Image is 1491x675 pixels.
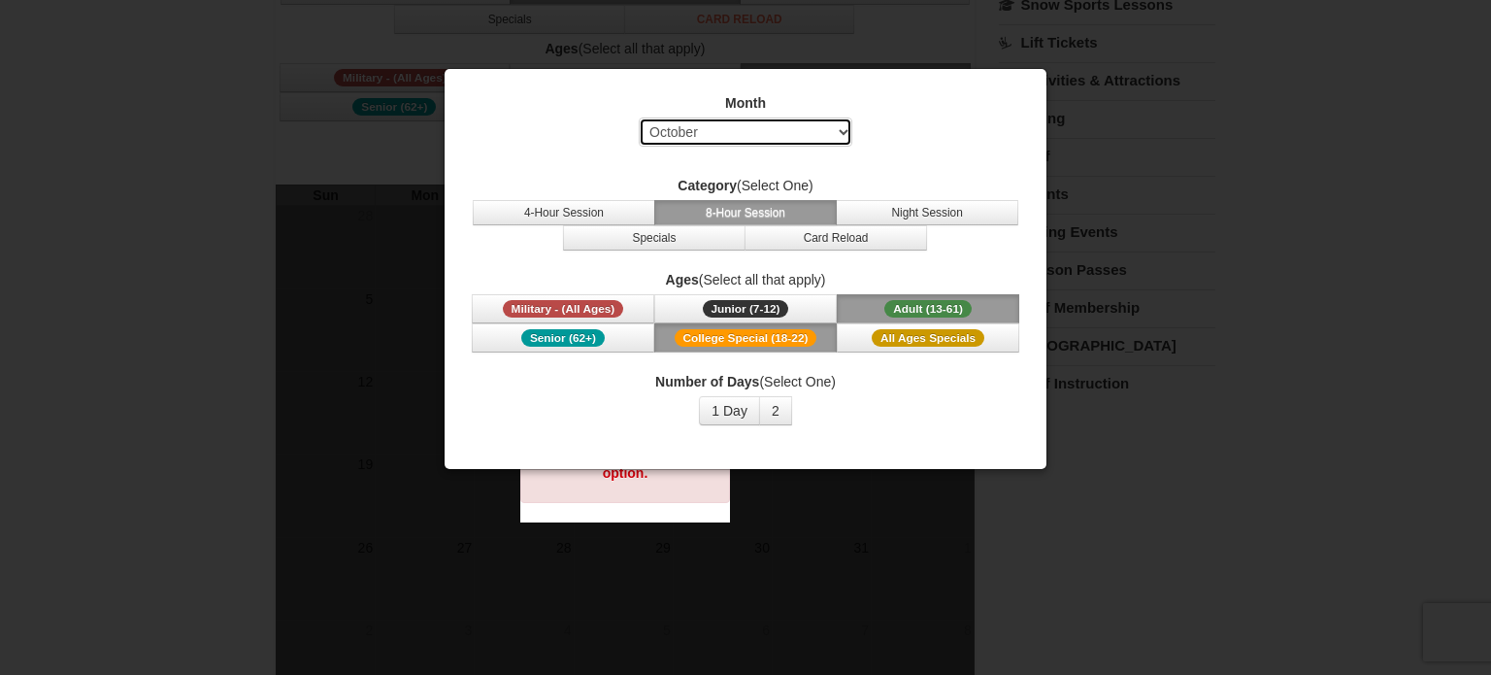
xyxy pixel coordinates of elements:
label: (Select all that apply) [469,270,1022,289]
button: Card Reload [745,225,927,251]
button: Military - (All Ages) [472,294,654,323]
label: (Select One) [469,176,1022,195]
button: 8-Hour Session [654,200,837,225]
button: All Ages Specials [837,323,1019,353]
button: College Special (18-22) [654,323,837,353]
strong: Month [725,95,766,111]
button: Specials [563,225,745,251]
strong: Sorry, we don't offer that option for the dates and ages selected. Please select another option. [546,388,705,481]
strong: Number of Days [655,374,759,389]
span: Military - (All Ages) [503,300,624,318]
button: 4-Hour Session [473,200,655,225]
button: Junior (7-12) [654,294,837,323]
span: Junior (7-12) [703,300,789,318]
button: Senior (62+) [472,323,654,353]
button: Night Session [836,200,1018,225]
strong: Ages [666,272,699,287]
label: (Select One) [469,372,1022,391]
span: Adult (13-61) [884,300,972,318]
button: 2 [759,396,792,425]
span: College Special (18-22) [675,329,817,347]
button: 1 Day [699,396,760,425]
strong: Category [678,178,737,193]
span: Senior (62+) [521,329,605,347]
button: Adult (13-61) [837,294,1019,323]
span: All Ages Specials [872,329,984,347]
